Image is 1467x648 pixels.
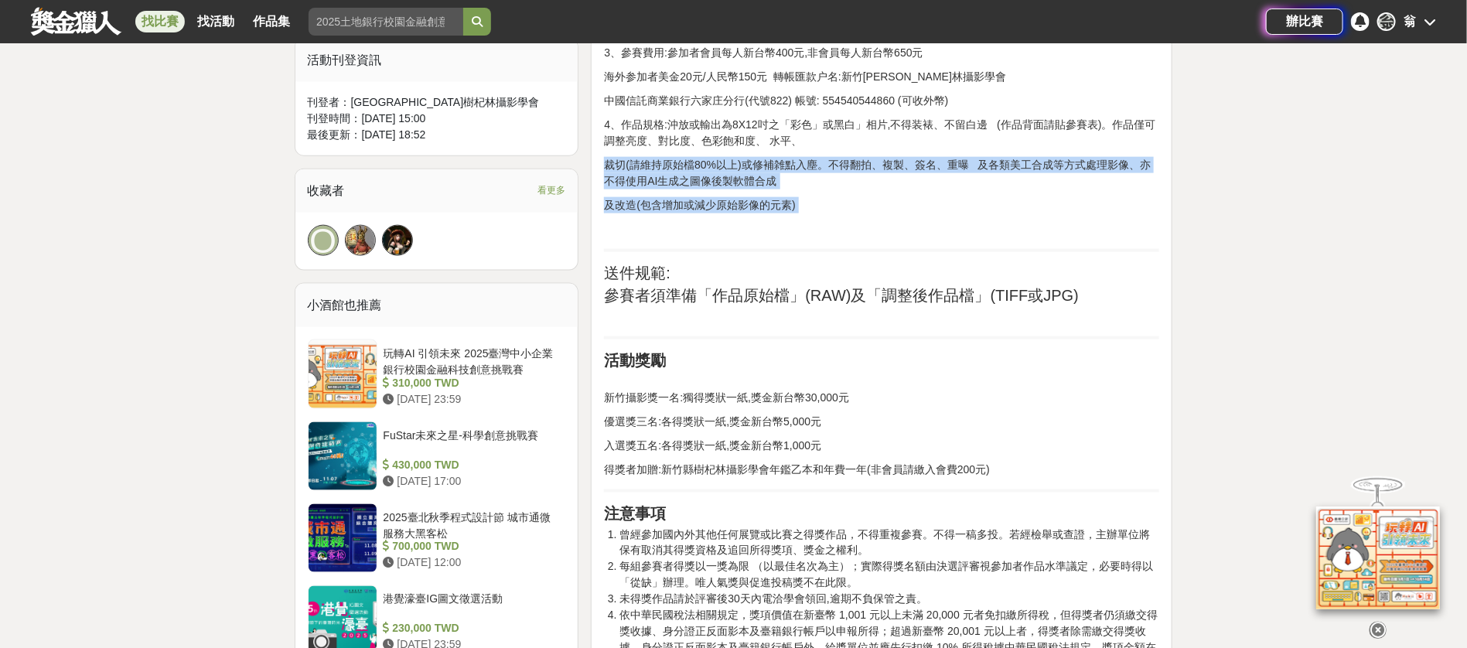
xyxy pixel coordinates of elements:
[308,111,566,127] div: 刊登時間： [DATE] 15:00
[384,621,560,637] div: 230,000 TWD
[308,225,339,256] a: O
[384,457,560,473] div: 430,000 TWD
[1404,12,1416,31] div: 翁
[1316,506,1440,609] img: d2146d9a-e6f6-4337-9592-8cefde37ba6b.png
[604,352,666,369] strong: 活動獎勵
[309,8,463,36] input: 2025土地銀行校園金融創意挑戰賽：從你出發 開啟智慧金融新頁
[604,373,1159,406] p: 新竹攝影獎一名:獨得獎狀一紙,獎金新台幣30,000元
[604,286,1159,305] h2: 參賽者須準備「作品原始檔」(RAW)及「調整後作品檔」(TIFF或JPG)
[604,438,1159,454] p: 入選獎五名:各得獎狀一紙,獎金新台幣1,000元
[604,264,1159,282] h2: 送件规範:
[604,197,1159,213] p: 及改造(包含增加或減少原始影像的元素)
[604,505,666,522] strong: 注意事項
[1377,12,1396,31] div: 翁
[345,225,376,256] a: Avatar
[604,414,1159,430] p: 優選獎三名:各得獎狀一紙,獎金新台幣5,000元
[295,284,578,327] div: 小酒館也推薦
[604,93,1159,109] p: 中國信託商業銀行六家庄分行(代號822) 帳號: 554540544860 (可收外幣)
[308,184,345,197] span: 收藏者
[384,375,560,391] div: 310,000 TWD
[384,473,560,489] div: [DATE] 17:00
[604,157,1159,189] p: 裁切(請維持原始檔80%以上)或修補雑點入塵。不得翻拍、複製、簽名、重曝 及各類美工合成等方式處理影像、亦不得使用AI生成之圖像後製軟體合成
[383,226,412,255] img: Avatar
[382,225,413,256] a: Avatar
[384,539,560,555] div: 700,000 TWD
[295,39,578,82] div: 活動刊登資訊
[604,69,1159,85] p: 海外参加者美金20元/人民幣150元 轉帳匯款户名:新竹[PERSON_NAME]林攝影學會
[384,555,560,571] div: [DATE] 12:00
[604,462,1159,478] p: 得獎者加贈:新竹縣樹杞林攝影學會年鑑乙本和年費一年(非會員請繳入會費200元)
[384,592,560,621] div: 港覺濠臺IG圖文徵選活動
[619,559,1159,592] li: 每組參賽者得獎以一獎為限 （以最佳名次為主）；實際得獎名額由決選評審視參加者作品水準議定，必要時得以「從缺」辦理。唯人氣獎與促進投稿獎不在此限。
[384,510,560,539] div: 2025臺北秋季程式設計節 城市通微服務大黑客松
[346,226,375,255] img: Avatar
[384,391,560,408] div: [DATE] 23:59
[308,127,566,143] div: 最後更新： [DATE] 18:52
[308,339,566,409] a: 玩轉AI 引領未來 2025臺灣中小企業銀行校園金融科技創意挑戰賽 310,000 TWD [DATE] 23:59
[308,421,566,491] a: FuStar未來之星-科學創意挑戰賽 430,000 TWD [DATE] 17:00
[384,346,560,375] div: 玩轉AI 引領未來 2025臺灣中小企業銀行校園金融科技創意挑戰賽
[619,527,1159,559] li: 曾經參加國內外其他任何展覽或比賽之得獎作品，不得重複參賽。不得一稿多投。若經檢舉或查證，主辦單位將保有取消其得獎資格及追回所得獎項、獎金之權利。
[604,117,1159,149] p: 4、作品規格:沖放或輸出為8X12吋之「彩色」或黑白」相片,不得装裱、不留白邊 (作品背面請貼參賽表)。作品僅可調整亮度、對比度、色彩飽和度、 水平、
[308,94,566,111] div: 刊登者： [GEOGRAPHIC_DATA]樹杞林攝影學會
[135,11,185,32] a: 找比賽
[619,592,1159,608] li: 未得獎作品請於評審後30天內電洽學會領回,逾期不負保管之責。
[604,45,1159,61] p: 3、參賽費用:參加者會員每人新台幣400元,非會員每人新台幣650元
[247,11,296,32] a: 作品集
[191,11,241,32] a: 找活動
[384,428,560,457] div: FuStar未來之星-科學創意挑戰賽
[537,182,565,199] span: 看更多
[308,503,566,573] a: 2025臺北秋季程式設計節 城市通微服務大黑客松 700,000 TWD [DATE] 12:00
[1266,9,1343,35] a: 辦比賽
